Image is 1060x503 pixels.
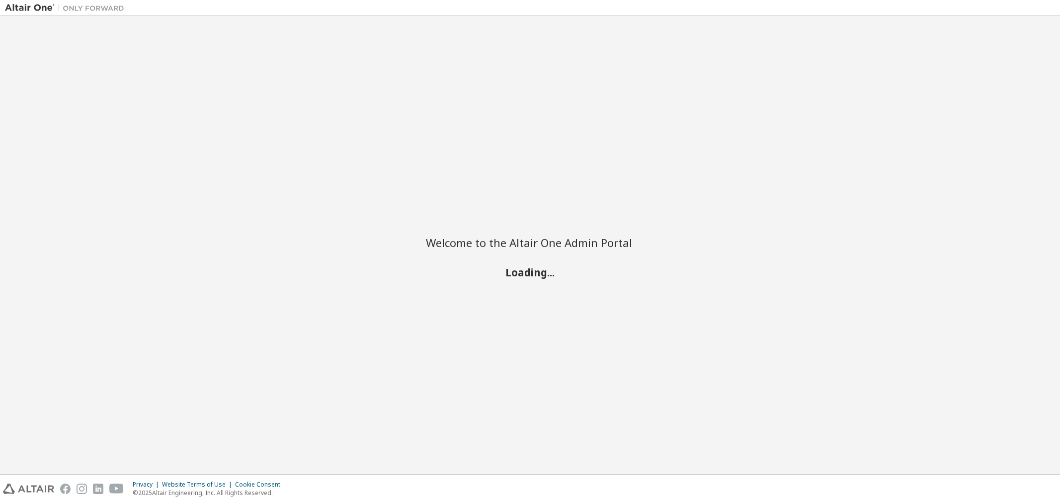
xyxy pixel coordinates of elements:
img: altair_logo.svg [3,484,54,494]
div: Privacy [133,481,162,489]
h2: Loading... [426,266,635,279]
img: facebook.svg [60,484,71,494]
div: Website Terms of Use [162,481,235,489]
img: instagram.svg [77,484,87,494]
img: Altair One [5,3,129,13]
img: linkedin.svg [93,484,103,494]
p: © 2025 Altair Engineering, Inc. All Rights Reserved. [133,489,286,497]
div: Cookie Consent [235,481,286,489]
img: youtube.svg [109,484,124,494]
h2: Welcome to the Altair One Admin Portal [426,236,635,250]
